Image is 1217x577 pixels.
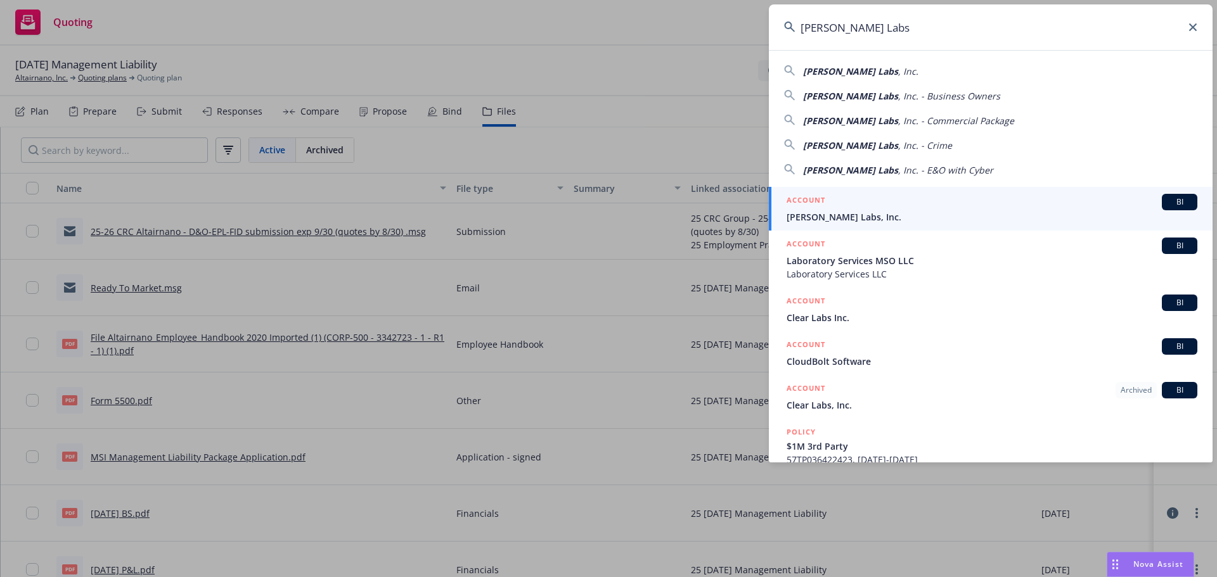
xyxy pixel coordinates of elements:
[803,90,898,102] span: [PERSON_NAME] Labs
[898,164,993,176] span: , Inc. - E&O with Cyber
[1167,341,1192,352] span: BI
[803,164,898,176] span: [PERSON_NAME] Labs
[1121,384,1152,396] span: Archived
[787,355,1197,368] span: CloudBolt Software
[787,210,1197,224] span: [PERSON_NAME] Labs, Inc.
[803,65,898,77] span: [PERSON_NAME] Labs
[787,338,825,353] h5: ACCOUNT
[1167,240,1192,251] span: BI
[898,139,952,151] span: , Inc. - Crime
[1167,297,1192,308] span: BI
[787,194,825,209] h5: ACCOUNT
[803,115,898,127] span: [PERSON_NAME] Labs
[769,231,1213,288] a: ACCOUNTBILaboratory Services MSO LLCLaboratory Services LLC
[898,65,918,77] span: , Inc.
[803,139,898,151] span: [PERSON_NAME] Labs
[787,254,1197,267] span: Laboratory Services MSO LLC
[769,331,1213,375] a: ACCOUNTBICloudBolt Software
[769,187,1213,231] a: ACCOUNTBI[PERSON_NAME] Labs, Inc.
[1133,559,1183,569] span: Nova Assist
[1167,196,1192,208] span: BI
[787,267,1197,281] span: Laboratory Services LLC
[1107,552,1194,577] button: Nova Assist
[898,115,1014,127] span: , Inc. - Commercial Package
[787,426,816,438] h5: POLICY
[769,4,1213,50] input: Search...
[787,398,1197,412] span: Clear Labs, Inc.
[1107,552,1123,576] div: Drag to move
[787,453,1197,466] span: 57TP036422423, [DATE]-[DATE]
[769,288,1213,331] a: ACCOUNTBIClear Labs Inc.
[769,419,1213,473] a: POLICY$1M 3rd Party57TP036422423, [DATE]-[DATE]
[769,375,1213,419] a: ACCOUNTArchivedBIClear Labs, Inc.
[787,238,825,253] h5: ACCOUNT
[787,311,1197,324] span: Clear Labs Inc.
[898,90,1000,102] span: , Inc. - Business Owners
[787,295,825,310] h5: ACCOUNT
[1167,384,1192,396] span: BI
[787,440,1197,453] span: $1M 3rd Party
[787,382,825,397] h5: ACCOUNT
